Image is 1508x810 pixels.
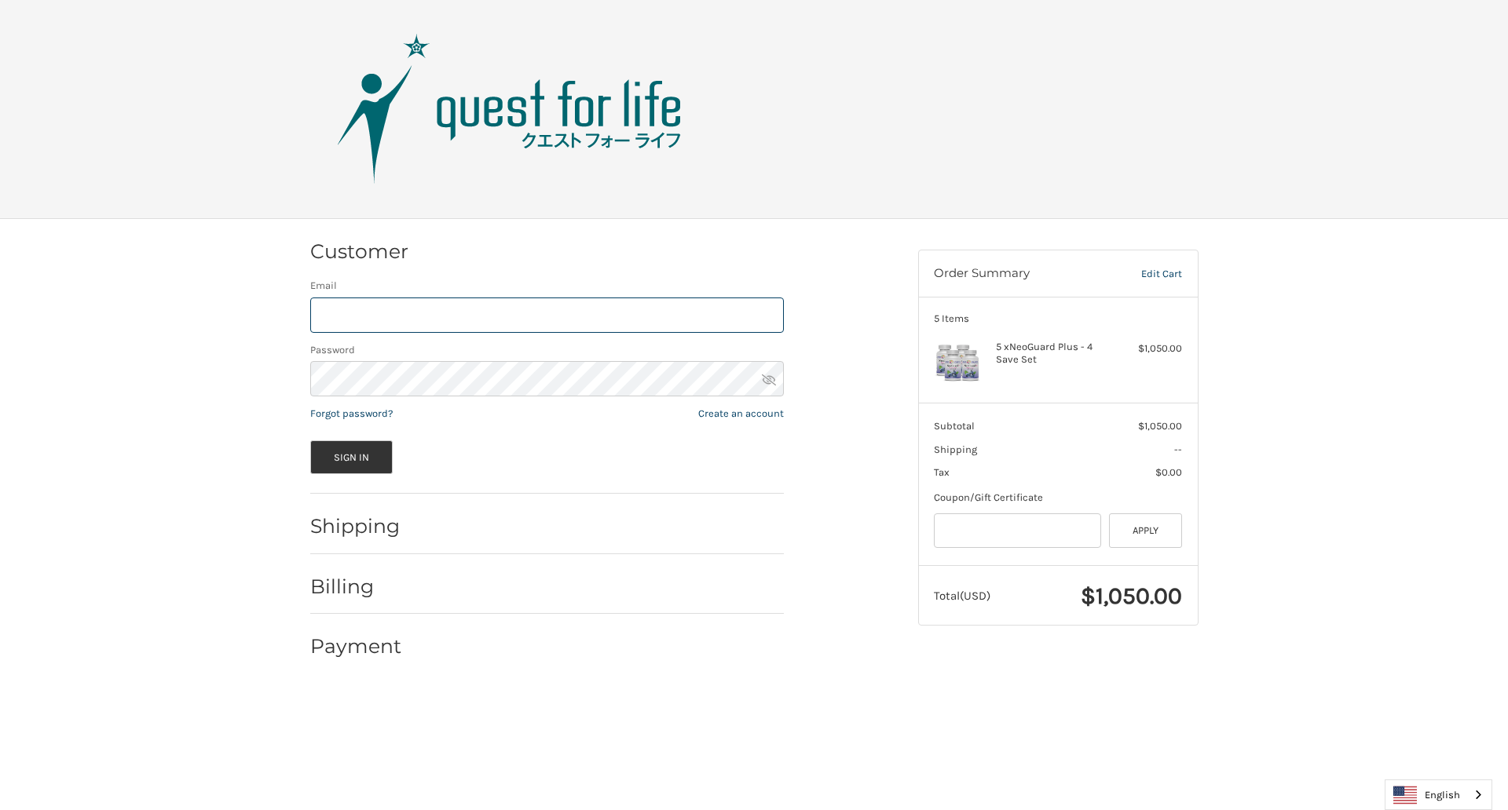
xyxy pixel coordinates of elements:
span: Tax [934,466,950,478]
h3: Order Summary [934,266,1108,282]
span: -- [1174,443,1182,455]
div: $1,050.00 [1120,341,1182,356]
h2: Payment [310,634,402,659]
aside: Language selected: English [1385,779,1492,810]
div: Language [1385,779,1492,810]
h4: 5 x NeoGuard Plus - 4 Save Set [996,341,1116,367]
span: $1,050.00 [1138,420,1182,432]
h3: 5 Items [934,312,1182,325]
img: Quest Group [313,31,706,188]
label: Email [310,278,784,294]
h2: Billing [310,575,402,599]
h2: Shipping [310,514,402,538]
label: Password [310,342,784,358]
span: Shipping [934,443,977,455]
button: Sign In [310,440,393,474]
input: Gift Certificate or Coupon Code [934,513,1101,549]
div: Coupon/Gift Certificate [934,490,1182,505]
a: English [1385,780,1492,809]
a: Edit Cart [1108,266,1182,282]
span: Subtotal [934,420,975,432]
h2: Customer [310,239,408,264]
a: Forgot password? [310,407,393,419]
a: Create an account [698,407,784,419]
span: Total (USD) [934,589,990,603]
button: Apply [1109,513,1183,549]
span: $0.00 [1155,466,1182,478]
span: $1,050.00 [1081,582,1182,610]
